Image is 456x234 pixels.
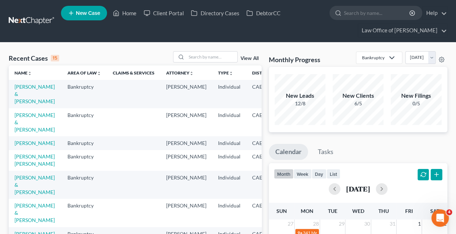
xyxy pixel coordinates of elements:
a: [PERSON_NAME] & [PERSON_NAME] [15,202,55,223]
a: View All [241,56,259,61]
a: [PERSON_NAME] [PERSON_NAME] [15,153,55,167]
div: 12/8 [275,100,325,107]
td: [PERSON_NAME] [160,150,212,171]
td: Individual [212,80,246,108]
span: Sat [430,208,439,214]
a: [PERSON_NAME] & [PERSON_NAME] [15,112,55,133]
span: 1 [417,219,422,228]
td: Bankruptcy [62,150,107,171]
div: New Leads [275,92,325,100]
span: 29 [338,219,345,228]
h2: [DATE] [346,185,370,193]
span: New Case [76,11,100,16]
a: Help [423,7,447,20]
td: Bankruptcy [62,136,107,150]
a: Districtunfold_more [252,70,276,76]
td: Bankruptcy [62,80,107,108]
td: [PERSON_NAME] [160,136,212,150]
div: New Clients [333,92,383,100]
span: 4 [446,209,452,215]
td: CAEB [246,80,282,108]
i: unfold_more [189,71,194,76]
span: Sun [276,208,287,214]
a: DebtorCC [243,7,284,20]
span: 31 [389,219,396,228]
button: day [312,169,326,179]
div: Bankruptcy [362,55,385,61]
a: [PERSON_NAME] [15,140,55,146]
td: [PERSON_NAME] [160,199,212,227]
a: Law Office of [PERSON_NAME] [358,24,447,37]
td: [PERSON_NAME] [160,80,212,108]
a: Typeunfold_more [218,70,233,76]
a: Nameunfold_more [15,70,32,76]
iframe: Intercom live chat [431,209,449,227]
td: Bankruptcy [62,199,107,227]
span: Thu [378,208,389,214]
a: Tasks [311,144,340,160]
td: Bankruptcy [62,108,107,136]
a: [PERSON_NAME] & [PERSON_NAME] [15,84,55,104]
input: Search by name... [344,6,410,20]
td: CAEB [246,199,282,227]
input: Search by name... [186,52,237,62]
i: unfold_more [97,71,101,76]
td: Individual [212,108,246,136]
div: 6/5 [333,100,383,107]
a: Attorneyunfold_more [166,70,194,76]
td: CAEB [246,108,282,136]
a: [PERSON_NAME] & [PERSON_NAME] [15,174,55,195]
button: week [293,169,312,179]
button: list [326,169,340,179]
td: CAEB [246,136,282,150]
div: 0/5 [391,100,441,107]
td: Individual [212,199,246,227]
div: Recent Cases [9,54,59,62]
span: 30 [363,219,371,228]
span: 27 [287,219,294,228]
span: Wed [352,208,364,214]
a: Directory Cases [187,7,243,20]
td: CAEB [246,150,282,171]
i: unfold_more [28,71,32,76]
a: Client Portal [140,7,187,20]
td: Individual [212,136,246,150]
div: New Filings [391,92,441,100]
a: Area of Lawunfold_more [67,70,101,76]
i: unfold_more [229,71,233,76]
a: Calendar [269,144,308,160]
td: [PERSON_NAME] [160,108,212,136]
span: Mon [301,208,313,214]
button: month [274,169,293,179]
td: Individual [212,171,246,199]
span: Tue [328,208,337,214]
td: Bankruptcy [62,171,107,199]
th: Claims & Services [107,65,160,80]
h3: Monthly Progress [269,55,320,64]
td: [PERSON_NAME] [160,171,212,199]
td: CAEB [246,171,282,199]
span: Fri [405,208,413,214]
div: 15 [51,55,59,61]
td: Individual [212,150,246,171]
span: 28 [312,219,320,228]
a: Home [109,7,140,20]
